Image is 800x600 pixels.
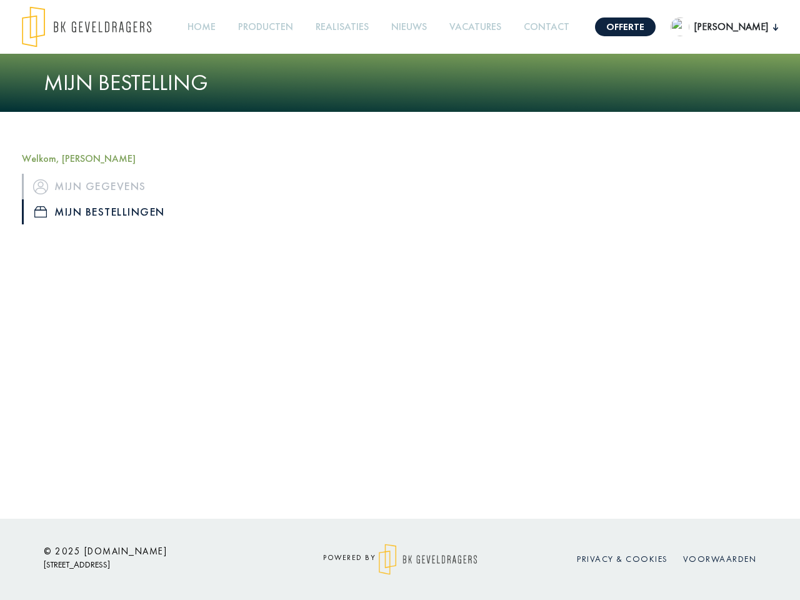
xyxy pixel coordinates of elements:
[689,19,773,34] span: [PERSON_NAME]
[22,174,197,199] a: iconMijn gegevens
[311,13,374,41] a: Realisaties
[44,557,269,572] p: [STREET_ADDRESS]
[519,13,574,41] a: Contact
[577,553,668,564] a: Privacy & cookies
[671,17,689,36] img: undefined
[44,546,269,557] h6: © 2025 [DOMAIN_NAME]
[683,553,757,564] a: Voorwaarden
[671,17,778,36] button: [PERSON_NAME]
[287,544,512,575] div: powered by
[182,13,221,41] a: Home
[233,13,298,41] a: Producten
[22,152,197,164] h5: Welkom, [PERSON_NAME]
[34,206,47,217] img: icon
[444,13,506,41] a: Vacatures
[33,179,48,194] img: icon
[44,69,756,96] h1: Mijn bestelling
[379,544,477,575] img: logo
[22,6,151,47] img: logo
[22,199,197,224] a: iconMijn bestellingen
[595,17,656,36] a: Offerte
[386,13,432,41] a: Nieuws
